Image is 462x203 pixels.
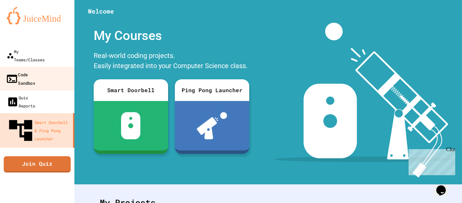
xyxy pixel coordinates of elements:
[6,70,35,87] div: Code Sandbox
[3,3,47,43] div: Chat with us now!Close
[274,23,456,178] img: banner-image-my-projects.png
[7,7,68,24] img: logo-orange.svg
[90,23,253,49] div: My Courses
[94,79,168,101] div: Smart Doorbell
[434,176,455,196] iframe: chat widget
[7,47,45,64] div: My Teams/Classes
[406,146,455,175] iframe: chat widget
[7,117,70,144] div: Smart Doorbell & Ping Pong Launcher
[4,156,71,172] a: Join Quiz
[175,79,249,101] div: Ping Pong Launcher
[121,112,140,139] img: sdb-white.svg
[7,94,35,110] div: Quiz Reports
[90,49,253,74] div: Real-world coding projects. Easily integrated into your Computer Science class.
[197,112,227,139] img: ppl-with-ball.png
